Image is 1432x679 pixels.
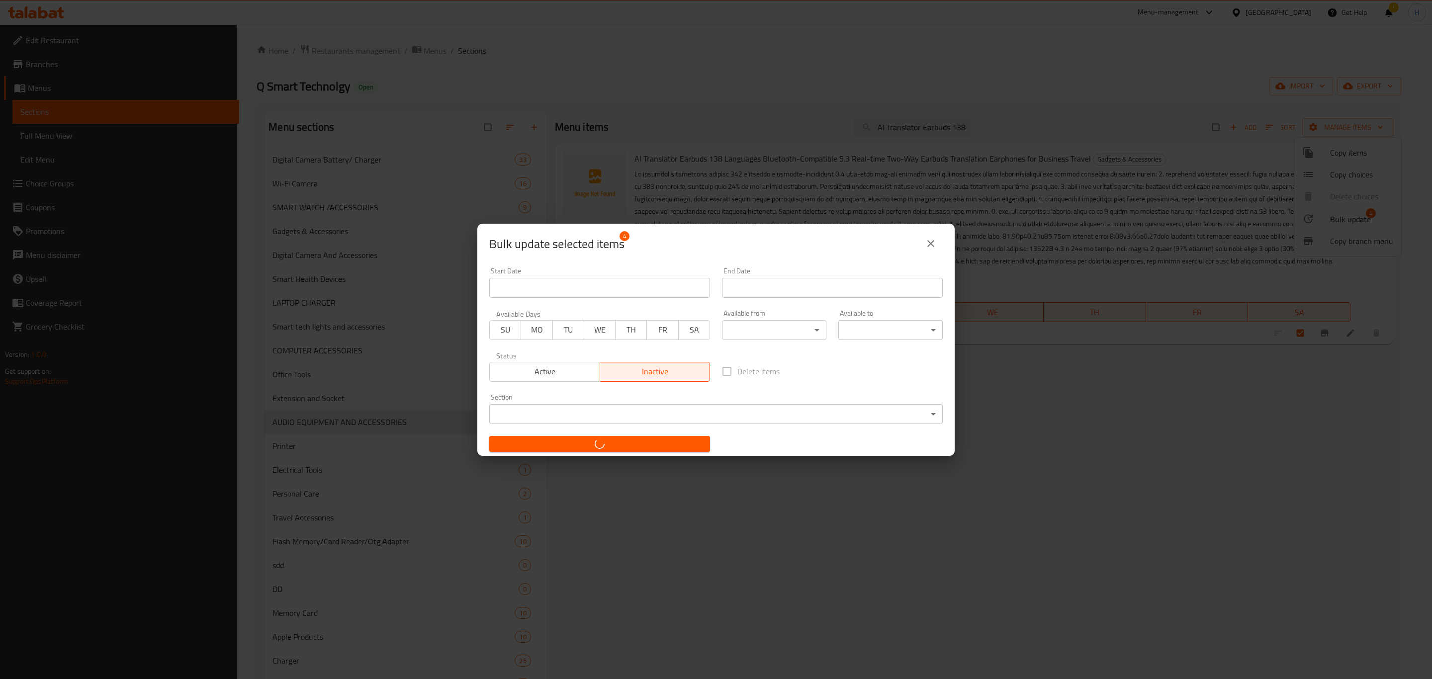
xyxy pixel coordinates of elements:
button: MO [521,320,552,340]
span: TH [620,323,643,337]
span: MO [525,323,548,337]
button: TU [552,320,584,340]
button: SA [678,320,710,340]
button: TH [615,320,647,340]
button: WE [584,320,616,340]
span: TU [557,323,580,337]
div: ​ [838,320,943,340]
span: 4 [620,231,629,241]
span: SA [683,323,706,337]
span: SU [494,323,517,337]
span: WE [588,323,612,337]
span: FR [651,323,674,337]
div: ​ [722,320,826,340]
button: Active [489,362,600,382]
div: ​ [489,404,943,424]
span: Delete items [737,365,780,377]
button: Inactive [600,362,711,382]
span: Active [494,364,596,379]
button: FR [646,320,678,340]
button: close [919,232,943,255]
button: SU [489,320,521,340]
span: Selected items count [489,236,625,252]
span: Inactive [604,364,707,379]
